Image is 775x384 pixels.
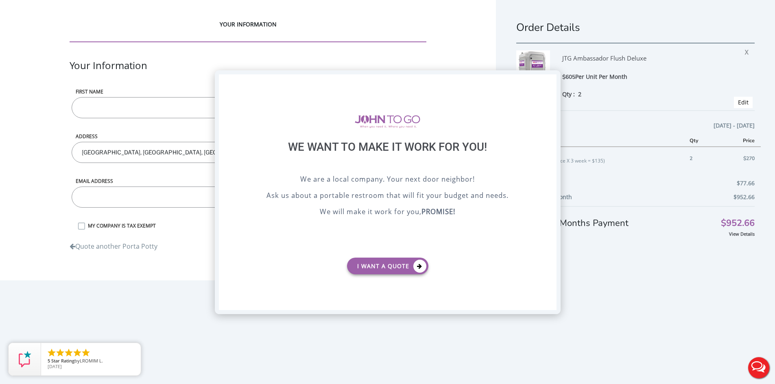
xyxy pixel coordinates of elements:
span: Star Rating [51,358,74,364]
li:  [81,348,91,358]
img: Review Rating [17,351,33,367]
span: LROMIM L. [80,358,103,364]
p: We will make it work for you, [239,206,536,219]
li:  [47,348,57,358]
button: Live Chat [742,351,775,384]
span: [DATE] [48,363,62,369]
span: by [48,358,134,364]
li:  [72,348,82,358]
img: logo of viptogo [355,115,420,128]
b: PROMISE! [421,207,455,216]
li:  [55,348,65,358]
p: Ask us about a portable restroom that will fit your budget and needs. [239,190,536,202]
li:  [64,348,74,358]
div: We want to make it work for you! [239,140,536,174]
div: X [544,74,556,88]
span: 5 [48,358,50,364]
p: We are a local company. Your next door neighbor! [239,174,536,186]
a: I want a Quote [347,258,428,274]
